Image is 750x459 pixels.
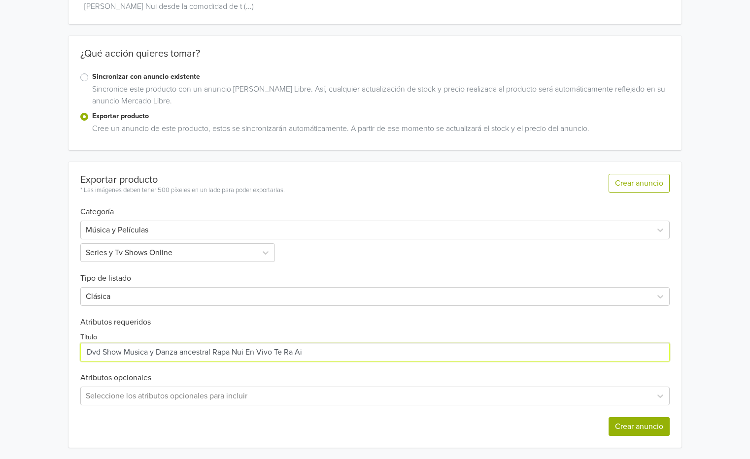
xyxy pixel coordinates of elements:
[88,83,669,111] div: Sincronice este producto con un anuncio [PERSON_NAME] Libre. Así, cualquier actualización de stoc...
[80,318,669,327] h6: Atributos requeridos
[80,186,285,196] div: * Las imágenes deben tener 500 píxeles en un lado para poder exportarlas.
[609,417,670,436] button: Crear anuncio
[80,196,669,217] h6: Categoría
[80,332,97,343] label: Título
[92,111,669,122] label: Exportar producto
[68,48,681,71] div: ¿Qué acción quieres tomar?
[88,123,669,138] div: Cree un anuncio de este producto, estos se sincronizarán automáticamente. A partir de ese momento...
[92,71,669,82] label: Sincronizar con anuncio existente
[80,373,669,383] h6: Atributos opcionales
[609,174,670,193] button: Crear anuncio
[80,262,669,283] h6: Tipo de listado
[80,174,285,186] div: Exportar producto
